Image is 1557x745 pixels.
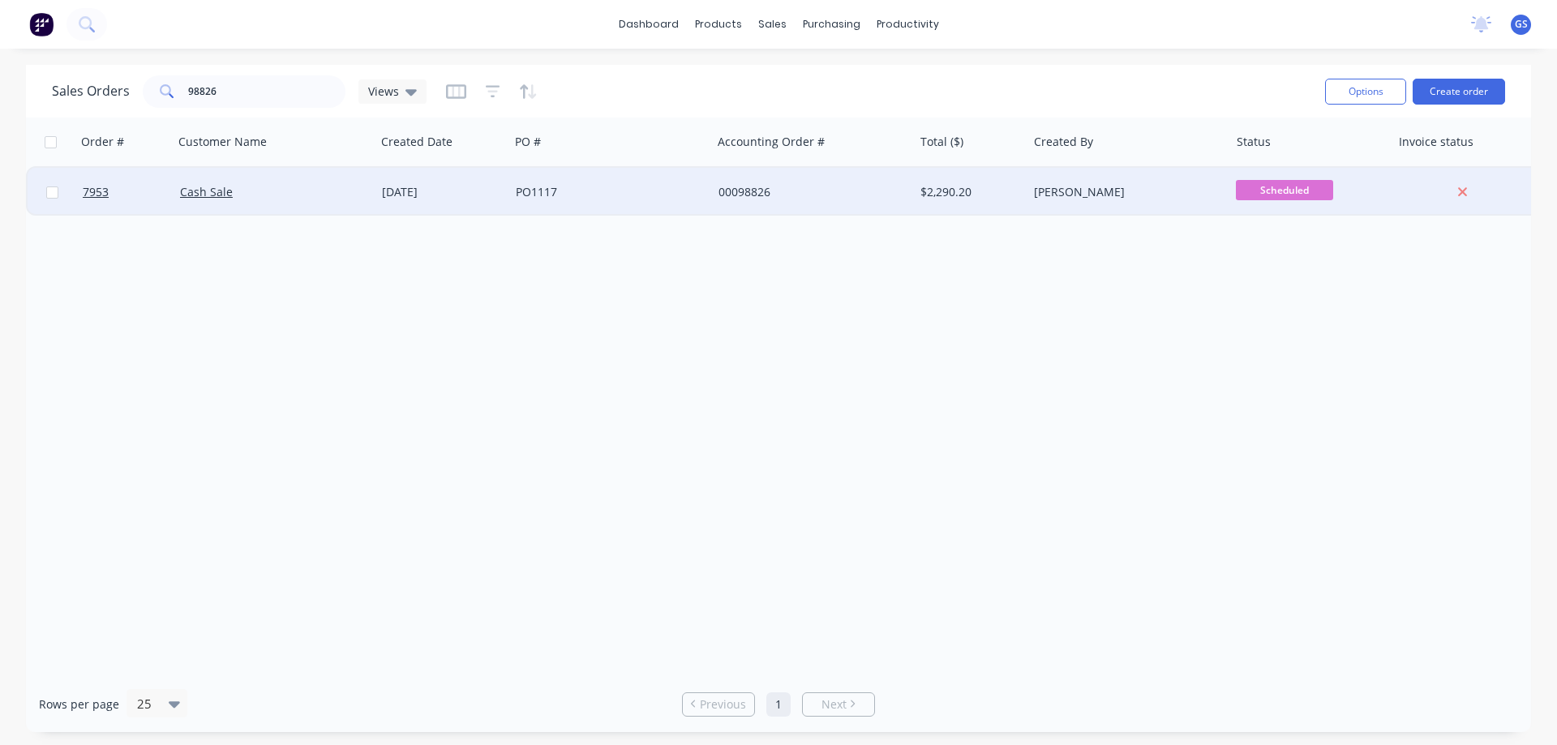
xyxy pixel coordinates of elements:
[1325,79,1406,105] button: Options
[381,134,453,150] div: Created Date
[1515,17,1528,32] span: GS
[803,696,874,713] a: Next page
[368,83,399,100] span: Views
[687,12,750,36] div: products
[795,12,869,36] div: purchasing
[83,184,109,200] span: 7953
[766,692,791,717] a: Page 1 is your current page
[1399,134,1473,150] div: Invoice status
[1034,184,1214,200] div: [PERSON_NAME]
[750,12,795,36] div: sales
[700,696,746,713] span: Previous
[1413,79,1505,105] button: Create order
[718,134,825,150] div: Accounting Order #
[683,696,754,713] a: Previous page
[39,696,119,713] span: Rows per page
[718,184,899,200] div: 00098826
[611,12,687,36] a: dashboard
[515,134,541,150] div: PO #
[516,184,696,200] div: PO1117
[1237,134,1271,150] div: Status
[869,12,947,36] div: productivity
[920,184,1015,200] div: $2,290.20
[29,12,54,36] img: Factory
[1034,134,1093,150] div: Created By
[83,168,180,216] a: 7953
[180,184,233,199] a: Cash Sale
[821,696,847,713] span: Next
[178,134,267,150] div: Customer Name
[382,184,503,200] div: [DATE]
[676,692,881,717] ul: Pagination
[1236,180,1333,200] span: Scheduled
[52,83,130,99] h1: Sales Orders
[81,134,124,150] div: Order #
[920,134,963,150] div: Total ($)
[188,75,346,108] input: Search...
